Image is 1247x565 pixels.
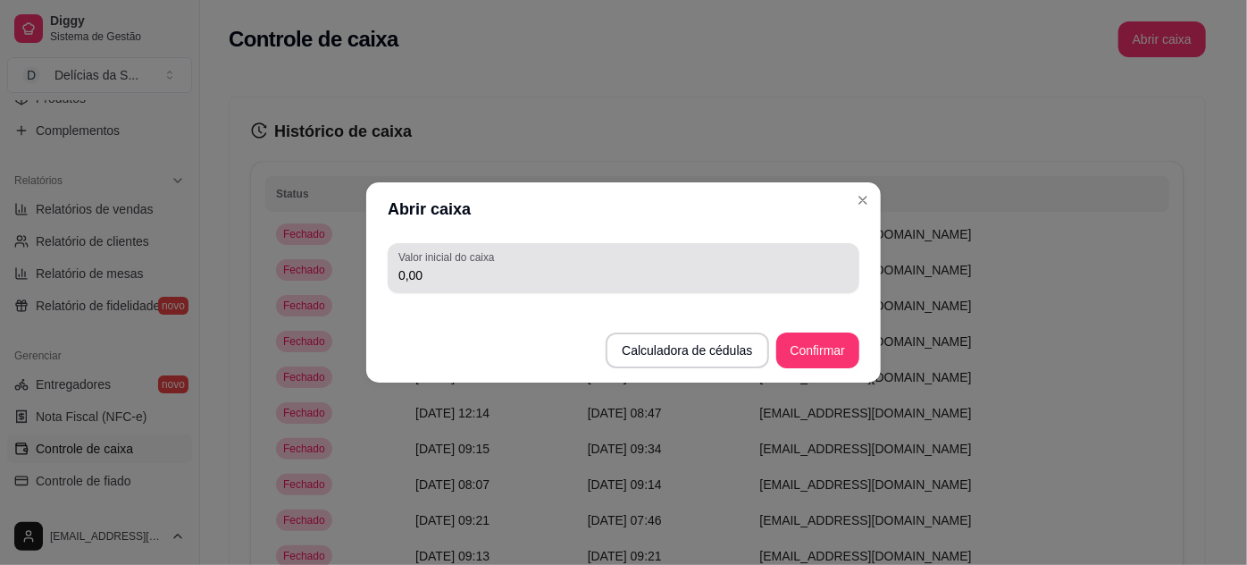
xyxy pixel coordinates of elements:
[776,333,859,368] button: Confirmar
[606,333,768,368] button: Calculadora de cédulas
[398,249,500,265] label: Valor inicial do caixa
[849,186,877,215] button: Close
[398,266,849,284] input: Valor inicial do caixa
[366,182,881,236] header: Abrir caixa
